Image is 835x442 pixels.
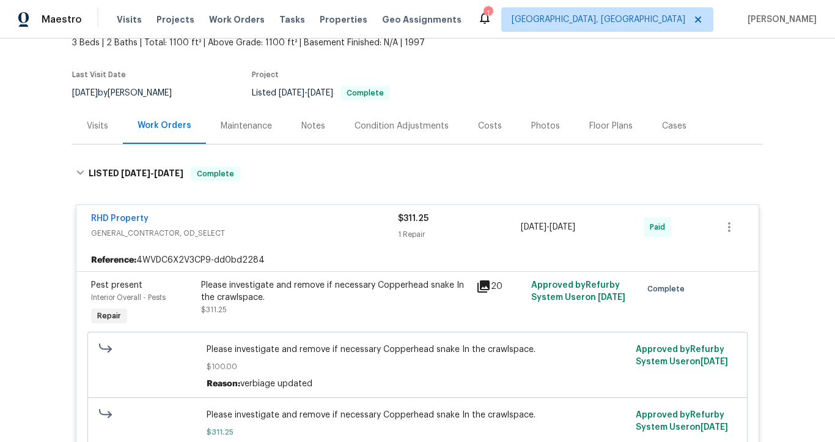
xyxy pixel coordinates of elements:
span: - [521,221,575,233]
div: 20 [476,279,524,294]
div: Notes [301,120,325,132]
span: Please investigate and remove if necessary Copperhead snake In the crawlspace. [207,343,629,356]
span: [DATE] [598,293,625,302]
span: - [121,169,183,178]
span: Work Orders [209,13,265,26]
span: Projects [156,13,194,26]
div: Work Orders [138,119,191,132]
div: Condition Adjustments [355,120,449,132]
div: 4WVDC6X2V3CP9-dd0bd2284 [76,249,759,271]
div: Please investigate and remove if necessary Copperhead snake In the crawlspace. [201,279,469,304]
span: [PERSON_NAME] [743,13,817,26]
span: Geo Assignments [382,13,462,26]
div: Costs [478,120,502,132]
div: Maintenance [221,120,272,132]
span: Complete [647,283,690,295]
span: [DATE] [121,169,150,178]
span: Listed [252,89,390,97]
span: Please investigate and remove if necessary Copperhead snake In the crawlspace. [207,409,629,421]
b: Reference: [91,254,136,266]
span: Project [252,71,279,78]
span: Tasks [279,15,305,24]
span: [DATE] [521,223,546,231]
span: GENERAL_CONTRACTOR, OD_SELECT [91,227,398,239]
span: [DATE] [307,89,333,97]
span: [DATE] [154,169,183,178]
span: [DATE] [701,423,728,432]
div: LISTED [DATE]-[DATE]Complete [72,154,763,193]
span: Properties [320,13,367,26]
span: - [279,89,333,97]
div: 1 [484,7,492,20]
span: [DATE] [701,358,728,366]
span: Pest present [91,281,142,290]
span: $311.25 [207,426,629,438]
div: 1 Repair [398,228,521,241]
span: $311.25 [201,306,227,313]
div: by [PERSON_NAME] [72,86,186,100]
span: Paid [650,221,670,233]
span: Interior Overall - Pests [91,294,166,301]
span: [DATE] [550,223,575,231]
span: $311.25 [398,214,429,223]
span: Reason: [207,380,240,388]
span: Approved by Refurby System User on [636,345,728,366]
a: RHD Property [91,214,149,223]
span: Approved by Refurby System User on [531,281,625,302]
span: Complete [192,168,239,180]
span: verbiage updated [240,380,312,388]
span: [DATE] [72,89,98,97]
span: [DATE] [279,89,304,97]
span: Last Visit Date [72,71,126,78]
span: 3 Beds | 2 Baths | Total: 1100 ft² | Above Grade: 1100 ft² | Basement Finished: N/A | 1997 [72,37,515,49]
div: Photos [531,120,560,132]
span: Approved by Refurby System User on [636,411,728,432]
span: [GEOGRAPHIC_DATA], [GEOGRAPHIC_DATA] [512,13,685,26]
span: Visits [117,13,142,26]
span: Repair [92,310,126,322]
div: Cases [662,120,686,132]
span: Complete [342,89,389,97]
span: Maestro [42,13,82,26]
div: Floor Plans [589,120,633,132]
div: Visits [87,120,108,132]
h6: LISTED [89,167,183,181]
span: $100.00 [207,361,629,373]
